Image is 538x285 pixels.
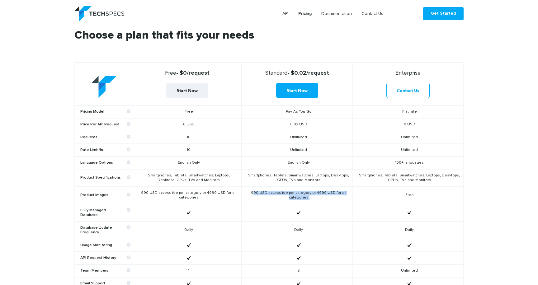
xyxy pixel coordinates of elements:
[280,8,291,19] a: API
[133,169,241,187] td: Smartphones, Tablets, Smartwatches, Laptops, Desktops, GPUs, TVs and Monitors
[242,169,353,187] td: Smartphones, Tablets, Smartwatches, Laptops, Desktops, GPUs, TVs and Monitors
[166,83,208,98] a: Start Now
[133,264,241,277] td: 1
[386,83,430,98] a: Contact Us
[133,144,241,157] td: 10
[242,131,353,144] td: Unlimited
[80,175,130,180] b: Product Specifications
[244,70,350,77] strong: - $0.02/request
[133,157,241,169] td: English Only
[80,148,130,152] b: Rate Limit/hr
[296,8,314,19] a: Pricing
[242,144,353,157] td: Unlimited
[80,243,130,248] b: Usage Monitoring
[423,7,464,20] a: Get Started
[353,144,463,157] td: Unlimited
[242,264,353,277] td: 5
[353,187,463,204] td: Free
[353,264,463,277] td: Unlimited
[242,105,353,118] td: Pay-As-You-Go
[242,222,353,239] td: Daily
[276,83,318,98] a: Start Now
[353,157,463,169] td: 100+ languages
[242,187,353,204] td: 990 USD access fee per category or 4990 USD for all categories
[353,118,463,131] td: 0 USD
[80,110,130,114] b: Pricing Model
[74,6,124,21] img: logo
[80,161,130,165] b: Language Options
[353,105,463,118] td: Flat rate
[133,105,241,118] td: Free
[80,208,130,217] b: Fully Managed Database
[133,131,241,144] td: 10
[359,8,386,19] a: Contact Us
[80,193,130,198] b: Product Images
[242,118,353,131] td: 0.02 USD
[353,169,463,187] td: Smartphones, Tablets, Smartwatches, Laptops, Desktops, GPUs, TVs and Monitors
[133,187,241,204] td: 990 USD access fee per category or 4990 USD for all categories
[165,70,176,76] span: Free
[319,8,354,19] a: Documentation
[92,76,116,98] img: table-logo.png
[80,269,130,273] b: Team Members
[395,70,421,76] span: Enterprise
[133,222,241,239] td: Daily
[353,131,463,144] td: Unlimited
[80,226,130,235] b: Database Update Frequency
[80,135,130,140] b: Requests
[80,122,130,127] b: Price Per API Request
[133,118,241,131] td: 0 USD
[80,256,130,260] b: API Request History
[353,222,463,239] td: Daily
[74,30,464,62] h2: Choose a plan that fits your needs
[136,70,238,77] strong: - $0/request
[242,157,353,169] td: English Only
[265,70,287,76] span: Standard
